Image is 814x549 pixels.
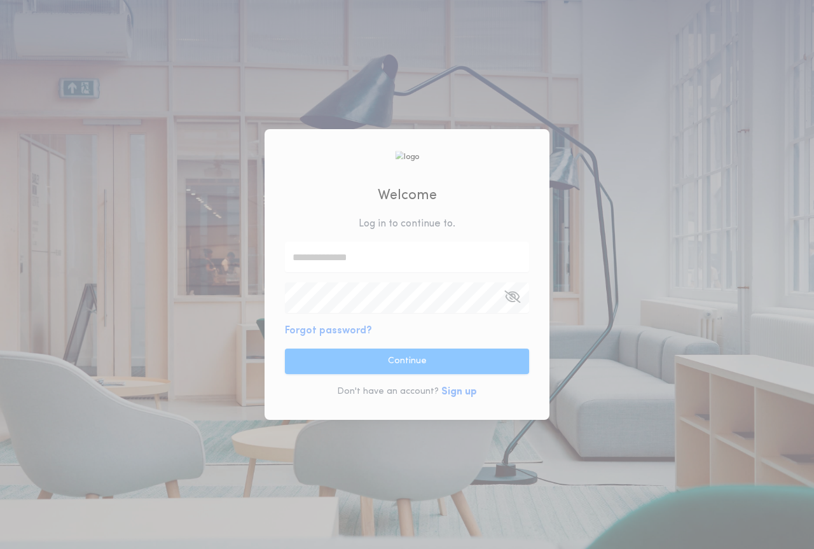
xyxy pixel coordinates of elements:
[359,216,455,232] p: Log in to continue to .
[441,384,477,400] button: Sign up
[337,386,439,398] p: Don't have an account?
[285,323,372,338] button: Forgot password?
[395,151,419,163] img: logo
[285,349,529,374] button: Continue
[378,185,437,206] h2: Welcome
